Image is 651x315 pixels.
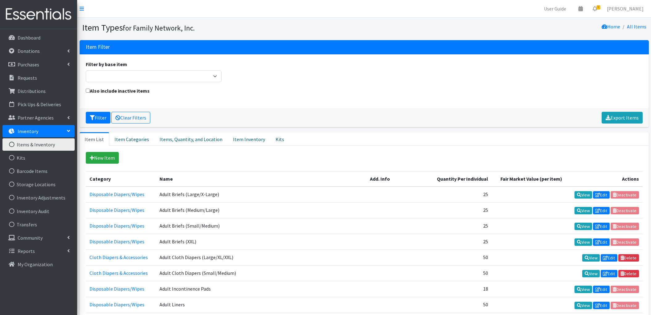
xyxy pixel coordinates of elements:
[574,302,592,309] a: View
[2,31,75,44] a: Dashboard
[593,207,610,214] a: Edit
[593,191,610,199] a: Edit
[2,218,75,231] a: Transfers
[86,152,119,164] a: New Item
[2,58,75,71] a: Purchases
[154,132,228,146] a: Items, Quantity, and Location
[2,245,75,257] a: Reports
[593,302,610,309] a: Edit
[601,270,617,277] a: Edit
[2,45,75,57] a: Donations
[582,254,600,262] a: View
[86,112,110,124] button: Filter
[366,171,429,187] th: Add. Info
[18,235,43,241] p: Community
[2,258,75,271] a: My Organization
[429,234,492,250] td: 25
[82,22,362,33] h1: Item Types
[2,4,75,25] img: HumanEssentials
[18,88,46,94] p: Distributions
[89,301,144,308] a: Disposable Diapers/Wipes
[618,254,639,262] a: Delete
[582,270,600,277] a: View
[574,238,592,246] a: View
[602,23,620,30] a: Home
[86,89,90,93] input: Also include inactive items
[429,202,492,218] td: 25
[18,248,35,254] p: Reports
[429,250,492,266] td: 50
[2,165,75,177] a: Barcode Items
[2,152,75,164] a: Kits
[429,171,492,187] th: Quantity Per Individual
[18,128,38,134] p: Inventory
[156,234,366,250] td: Adult Briefs (XXL)
[156,297,366,313] td: Adult Liners
[2,138,75,151] a: Items & Inventory
[156,218,366,234] td: Adult Briefs (Small/Medium)
[593,238,610,246] a: Edit
[574,207,592,214] a: View
[89,207,144,213] a: Disposable Diapers/Wipes
[593,223,610,230] a: Edit
[574,286,592,293] a: View
[429,297,492,313] td: 50
[18,261,53,267] p: My Organization
[602,112,643,124] a: Export Items
[89,270,148,276] a: Cloth Diapers & Accessories
[2,232,75,244] a: Community
[123,23,195,32] small: for Family Network, Inc.
[2,125,75,137] a: Inventory
[18,101,61,107] p: Pick Ups & Deliveries
[2,178,75,191] a: Storage Locations
[2,111,75,124] a: Partner Agencies
[627,23,646,30] a: All Items
[89,254,148,260] a: Cloth Diapers & Accessories
[574,223,592,230] a: View
[156,266,366,281] td: Adult Cloth Diapers (Small/Medium)
[89,191,144,197] a: Disposable Diapers/Wipes
[156,202,366,218] td: Adult Briefs (Medium/Large)
[2,72,75,84] a: Requests
[596,5,600,10] span: 9
[2,205,75,217] a: Inventory Audit
[601,254,617,262] a: Edit
[602,2,649,15] a: [PERSON_NAME]
[429,281,492,297] td: 18
[18,75,37,81] p: Requests
[566,171,643,187] th: Actions
[2,85,75,97] a: Distributions
[2,191,75,204] a: Inventory Adjustments
[593,286,610,293] a: Edit
[18,115,54,121] p: Partner Agencies
[539,2,571,15] a: User Guide
[156,187,366,203] td: Adult Briefs (Large/X-Large)
[429,266,492,281] td: 50
[86,44,110,50] h3: Item Filter
[618,270,639,277] a: Delete
[89,238,144,245] a: Disposable Diapers/Wipes
[86,87,150,94] label: Also include inactive items
[86,171,156,187] th: Category
[156,281,366,297] td: Adult Incontinence Pads
[492,171,566,187] th: Fair Market Value (per item)
[18,35,40,41] p: Dashboard
[429,218,492,234] td: 25
[80,132,109,146] a: Item List
[270,132,289,146] a: Kits
[109,132,154,146] a: Item Categories
[429,187,492,203] td: 25
[156,171,366,187] th: Name
[86,61,127,68] label: Filter by base item
[111,112,150,124] a: Clear Filters
[89,223,144,229] a: Disposable Diapers/Wipes
[574,191,592,199] a: View
[588,2,602,15] a: 9
[228,132,270,146] a: Item Inventory
[156,250,366,266] td: Adult Cloth Diapers (Large/XL/XXL)
[2,98,75,111] a: Pick Ups & Deliveries
[18,48,40,54] p: Donations
[18,61,39,68] p: Purchases
[89,286,144,292] a: Disposable Diapers/Wipes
